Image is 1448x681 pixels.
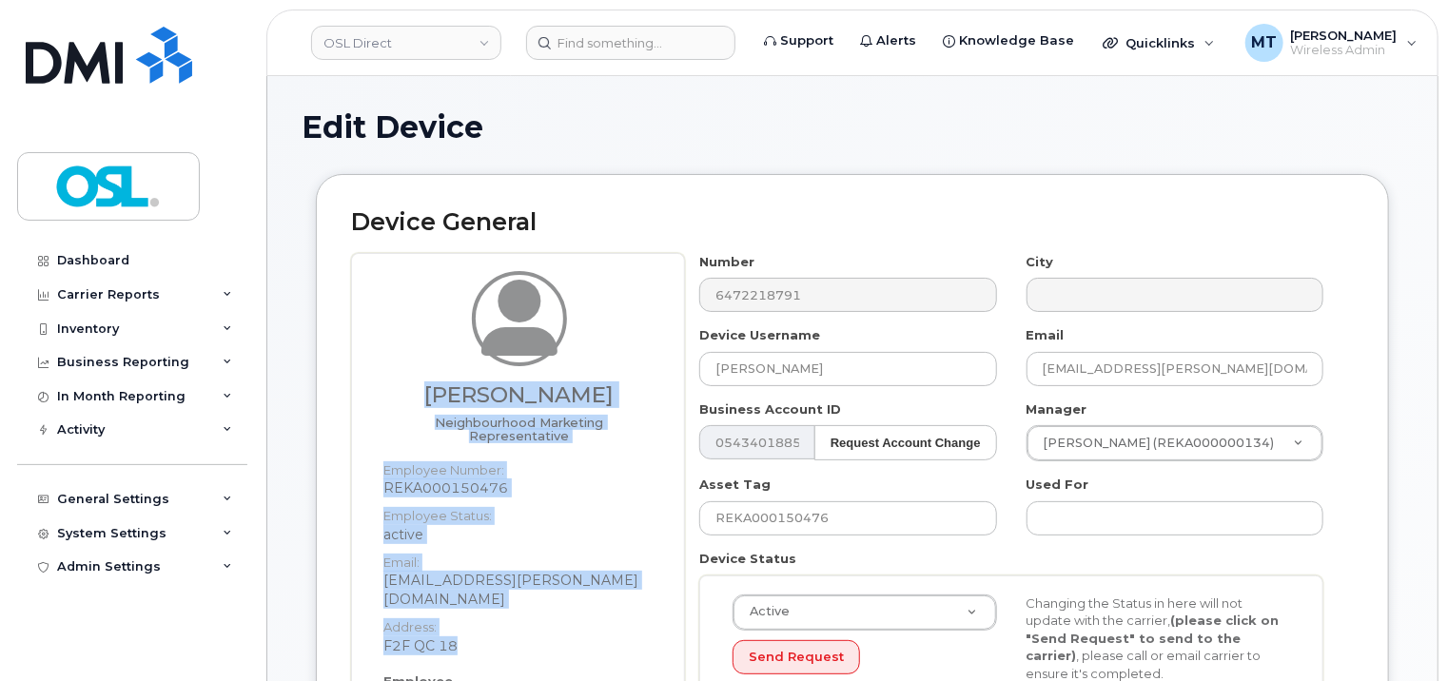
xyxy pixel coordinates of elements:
[734,595,996,630] a: Active
[1032,435,1275,452] span: [PERSON_NAME] (REKA000000134)
[733,640,860,675] button: Send Request
[435,415,604,443] span: Job title
[302,110,1403,144] h1: Edit Device
[699,550,796,568] label: Device Status
[738,603,790,620] span: Active
[699,253,754,271] label: Number
[383,636,655,655] dd: F2F QC 18
[383,544,655,572] dt: Email:
[1027,400,1087,418] label: Manager
[1026,613,1279,663] strong: (please click on "Send Request" to send to the carrier)
[699,400,841,418] label: Business Account ID
[383,452,655,479] dt: Employee Number:
[699,326,820,344] label: Device Username
[351,209,1354,236] h2: Device General
[1027,326,1065,344] label: Email
[383,609,655,636] dt: Address:
[1027,476,1089,494] label: Used For
[814,425,997,460] button: Request Account Change
[699,476,771,494] label: Asset Tag
[383,571,655,609] dd: [EMAIL_ADDRESS][PERSON_NAME][DOMAIN_NAME]
[383,525,655,544] dd: active
[383,478,655,497] dd: REKA000150476
[383,383,655,407] h3: [PERSON_NAME]
[831,436,981,450] strong: Request Account Change
[1027,253,1054,271] label: City
[1027,426,1322,460] a: [PERSON_NAME] (REKA000000134)
[383,497,655,525] dt: Employee Status:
